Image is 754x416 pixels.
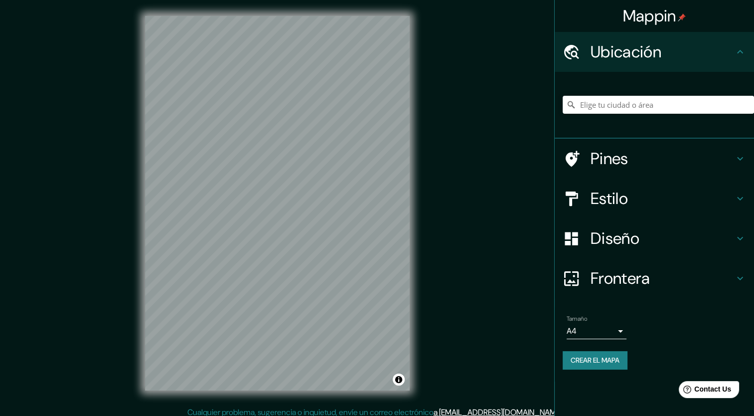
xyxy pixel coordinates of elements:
h4: Ubicación [591,42,734,62]
div: Ubicación [555,32,754,72]
div: Pines [555,139,754,179]
div: Diseño [555,218,754,258]
img: pin-icon.png [678,13,686,21]
h4: Pines [591,149,734,169]
font: Crear el mapa [571,354,619,367]
div: A4 [567,323,626,339]
iframe: Help widget launcher [665,377,743,405]
h4: Frontera [591,268,734,288]
div: Estilo [555,179,754,218]
button: Crear el mapa [563,351,627,370]
div: Frontera [555,258,754,298]
font: Mappin [623,5,676,26]
label: Tamaño [567,315,587,323]
button: Alternar atribución [393,374,405,386]
h4: Diseño [591,228,734,248]
input: Elige tu ciudad o área [563,96,754,114]
canvas: Mapa [145,16,410,391]
h4: Estilo [591,189,734,208]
